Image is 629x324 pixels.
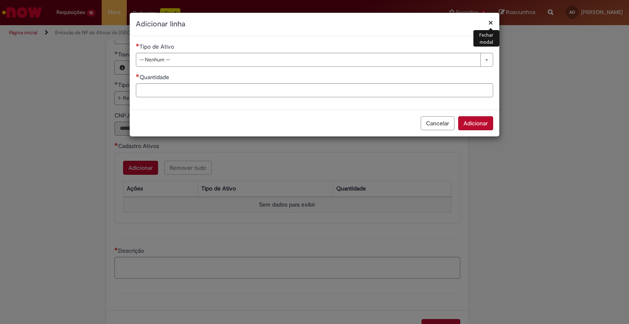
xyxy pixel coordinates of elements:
button: Adicionar [458,116,493,130]
button: Fechar modal [488,18,493,27]
span: Necessários [136,74,140,77]
input: Quantidade [136,83,493,97]
span: Tipo de Ativo [140,43,176,50]
span: Quantidade [140,73,171,81]
span: Necessários [136,43,140,47]
button: Cancelar [421,116,454,130]
h2: Adicionar linha [136,19,493,30]
span: -- Nenhum -- [140,53,476,66]
div: Fechar modal [473,30,499,47]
